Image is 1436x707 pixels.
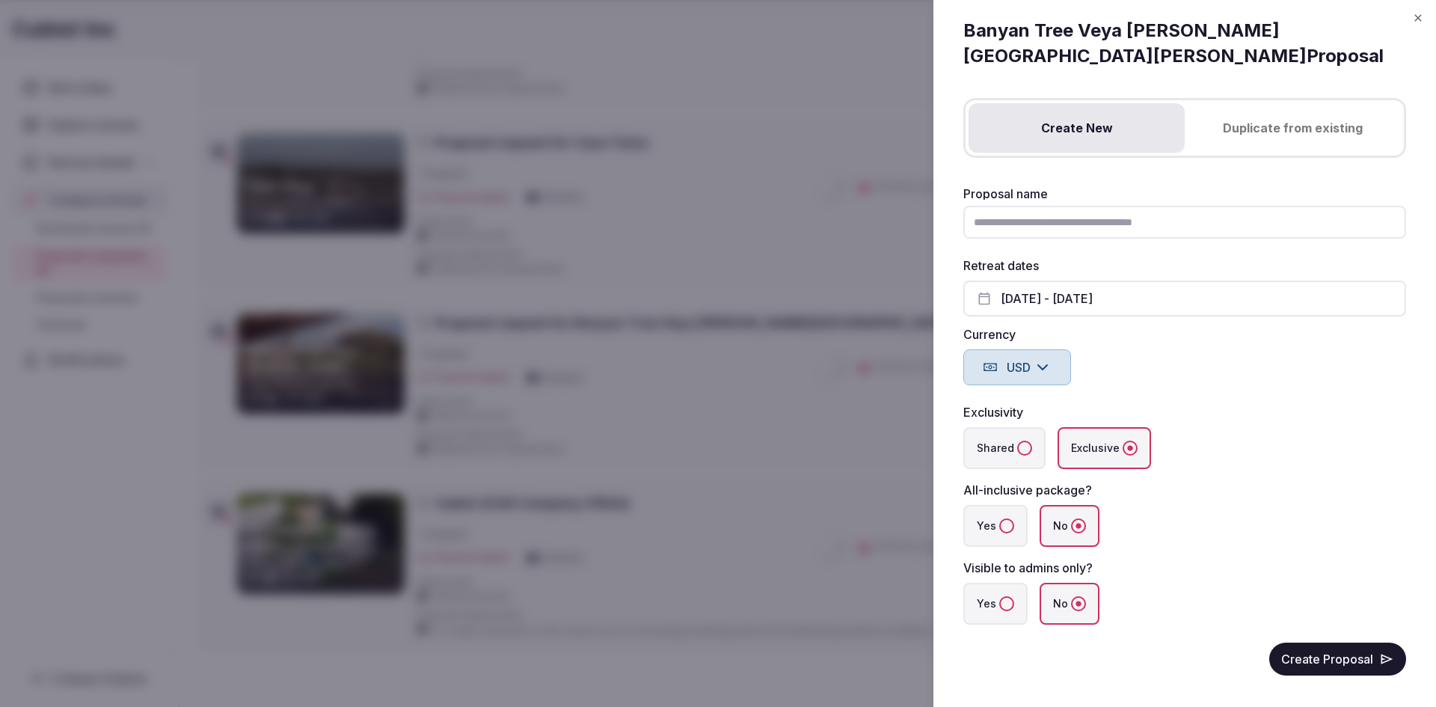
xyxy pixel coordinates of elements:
label: Exclusive [1058,427,1151,469]
label: No [1040,583,1099,625]
button: Duplicate from existing [1185,103,1401,153]
label: Currency [963,328,1406,340]
label: Yes [963,505,1028,547]
button: No [1071,518,1086,533]
button: Create New [969,103,1185,153]
label: No [1040,505,1099,547]
label: Proposal name [963,188,1406,200]
button: Exclusive [1123,441,1138,456]
label: Exclusivity [963,405,1023,420]
button: No [1071,596,1086,611]
button: Yes [999,518,1014,533]
label: Visible to admins only? [963,560,1093,575]
label: Yes [963,583,1028,625]
label: All-inclusive package? [963,483,1092,498]
button: Yes [999,596,1014,611]
button: USD [963,349,1071,385]
button: Create Proposal [1269,643,1406,676]
label: Retreat dates [963,258,1039,273]
label: Shared [963,427,1046,469]
h2: Banyan Tree Veya [PERSON_NAME][GEOGRAPHIC_DATA][PERSON_NAME] Proposal [963,18,1406,68]
button: Shared [1017,441,1032,456]
button: [DATE] - [DATE] [963,281,1406,316]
